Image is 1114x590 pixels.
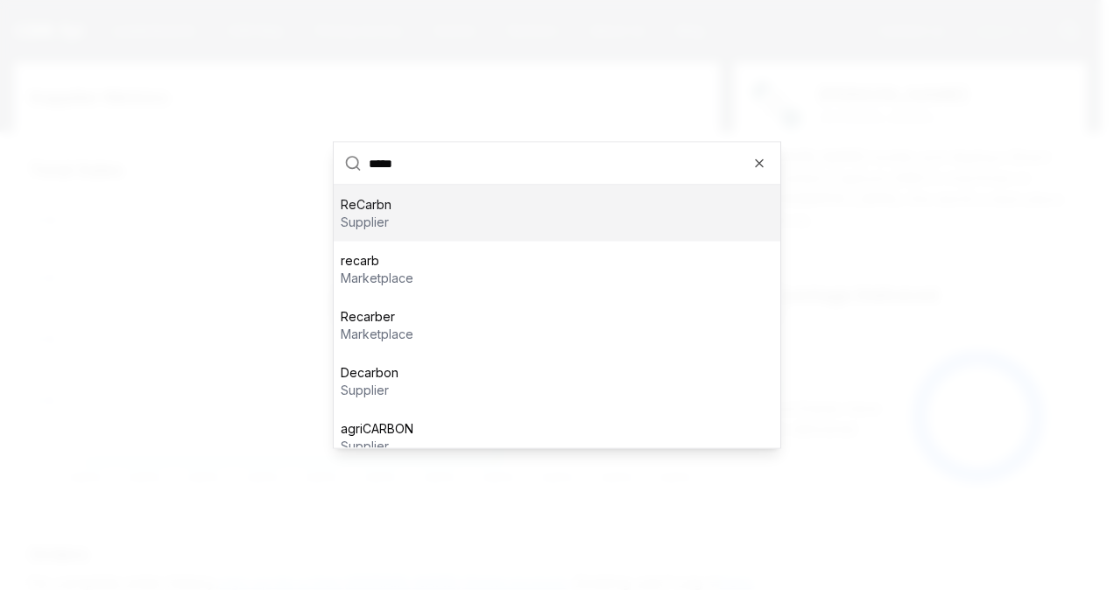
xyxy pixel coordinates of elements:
p: Recarber [341,308,413,326]
p: marketplace [341,326,413,343]
p: supplier [341,214,391,231]
p: Decarbon [341,364,398,382]
p: supplier [341,382,398,399]
p: agriCARBON [341,420,413,438]
p: recarb [341,252,413,270]
p: marketplace [341,270,413,287]
p: supplier [341,438,413,455]
p: ReCarbn [341,196,391,214]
